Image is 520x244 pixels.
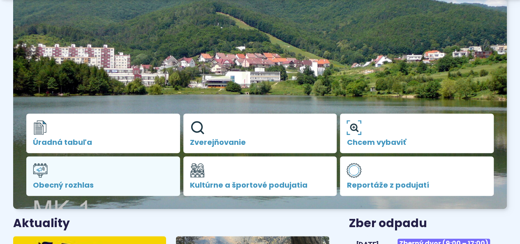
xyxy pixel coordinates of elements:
[347,138,487,146] span: Chcem vybaviť
[349,217,507,230] h3: Zber odpadu
[183,156,337,196] a: Kultúrne a športové podujatia
[190,181,330,189] span: Kultúrne a športové podujatia
[33,181,173,189] span: Obecný rozhlas
[26,114,180,153] a: Úradná tabuľa
[340,114,494,153] a: Chcem vybaviť
[347,181,487,189] span: Reportáže z podujatí
[33,138,173,146] span: Úradná tabuľa
[190,138,330,146] span: Zverejňovanie
[26,156,180,196] a: Obecný rozhlas
[183,114,337,153] a: Zverejňovanie
[13,217,70,230] h3: Aktuality
[340,156,494,196] a: Reportáže z podujatí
